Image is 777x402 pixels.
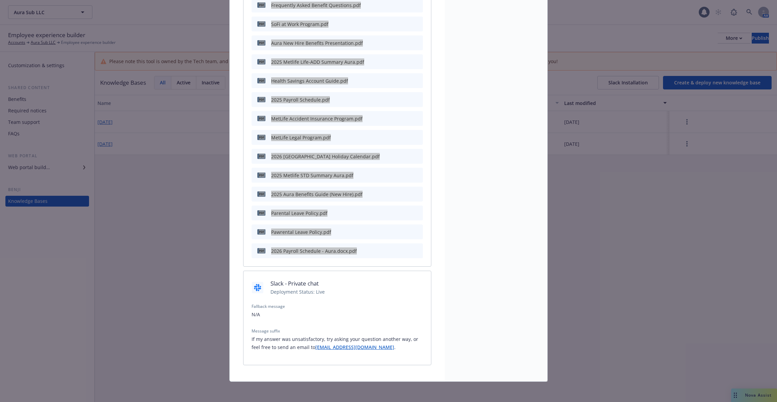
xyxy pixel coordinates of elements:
[271,210,327,217] div: Parental Leave Policy.pdf
[257,2,265,7] span: pdf
[403,134,409,141] button: download file
[271,115,363,122] div: MetLife Accident Insurance Program.pdf
[271,96,330,103] div: 2025 Payroll Schedule.pdf
[403,210,409,217] button: download file
[403,77,409,84] button: download file
[257,116,265,121] span: pdf
[271,229,331,236] div: Pawrental Leave Policy.pdf
[252,335,423,351] p: If my answer was unsatisfactory, try asking your question another way, or feel free to send an em...
[414,153,420,160] button: preview file
[257,78,265,83] span: pdf
[257,210,265,215] span: pdf
[414,2,420,9] button: preview file
[403,2,409,9] button: download file
[403,153,409,160] button: download file
[252,303,423,309] span: Fallback message
[403,96,409,103] button: download file
[403,191,409,198] button: download file
[271,77,348,84] div: Health Savings Account Guide.pdf
[403,115,409,122] button: download file
[403,247,409,254] button: download file
[403,229,409,236] button: download file
[257,172,265,178] span: pdf
[257,97,265,102] span: pdf
[414,210,420,217] button: preview file
[271,134,331,141] div: MetLife Legal Program.pdf
[414,58,420,65] button: preview file
[414,39,420,47] button: preview file
[257,191,265,196] span: pdf
[271,39,363,47] div: Aura New Hire Benefits Presentation.pdf
[257,59,265,64] span: pdf
[257,40,265,45] span: pdf
[414,96,420,103] button: preview file
[403,58,409,65] button: download file
[414,247,420,254] button: preview file
[414,134,420,141] button: preview file
[403,21,409,28] button: download file
[271,153,380,160] div: 2026 [GEOGRAPHIC_DATA] Holiday Calendar.pdf
[271,191,363,198] div: 2025 Aura Benefits Guide (New Hire).pdf
[315,344,394,350] a: [EMAIL_ADDRESS][DOMAIN_NAME]
[270,279,325,288] span: Slack - Private chat
[414,21,420,28] button: preview file
[271,58,364,65] div: 2025 Metlife Life-ADD Summary Aura.pdf
[414,191,420,198] button: preview file
[414,115,420,122] button: preview file
[257,21,265,26] span: pdf
[252,311,423,319] p: N/A
[270,288,325,295] span: Deployment Status: Live
[271,172,353,179] div: 2025 Metlife STD Summary Aura.pdf
[252,328,423,334] span: Message suffix
[257,248,265,253] span: pdf
[257,154,265,159] span: pdf
[271,247,357,254] div: 2026 Payroll Schedule - Aura.docx.pdf
[403,39,409,47] button: download file
[414,77,420,84] button: preview file
[257,229,265,234] span: pdf
[271,2,361,9] div: Frequently Asked Benefit Questions.pdf
[257,135,265,140] span: pdf
[271,21,328,28] div: SoFi at Work Program.pdf
[403,172,409,179] button: download file
[414,229,420,236] button: preview file
[414,172,420,179] button: preview file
